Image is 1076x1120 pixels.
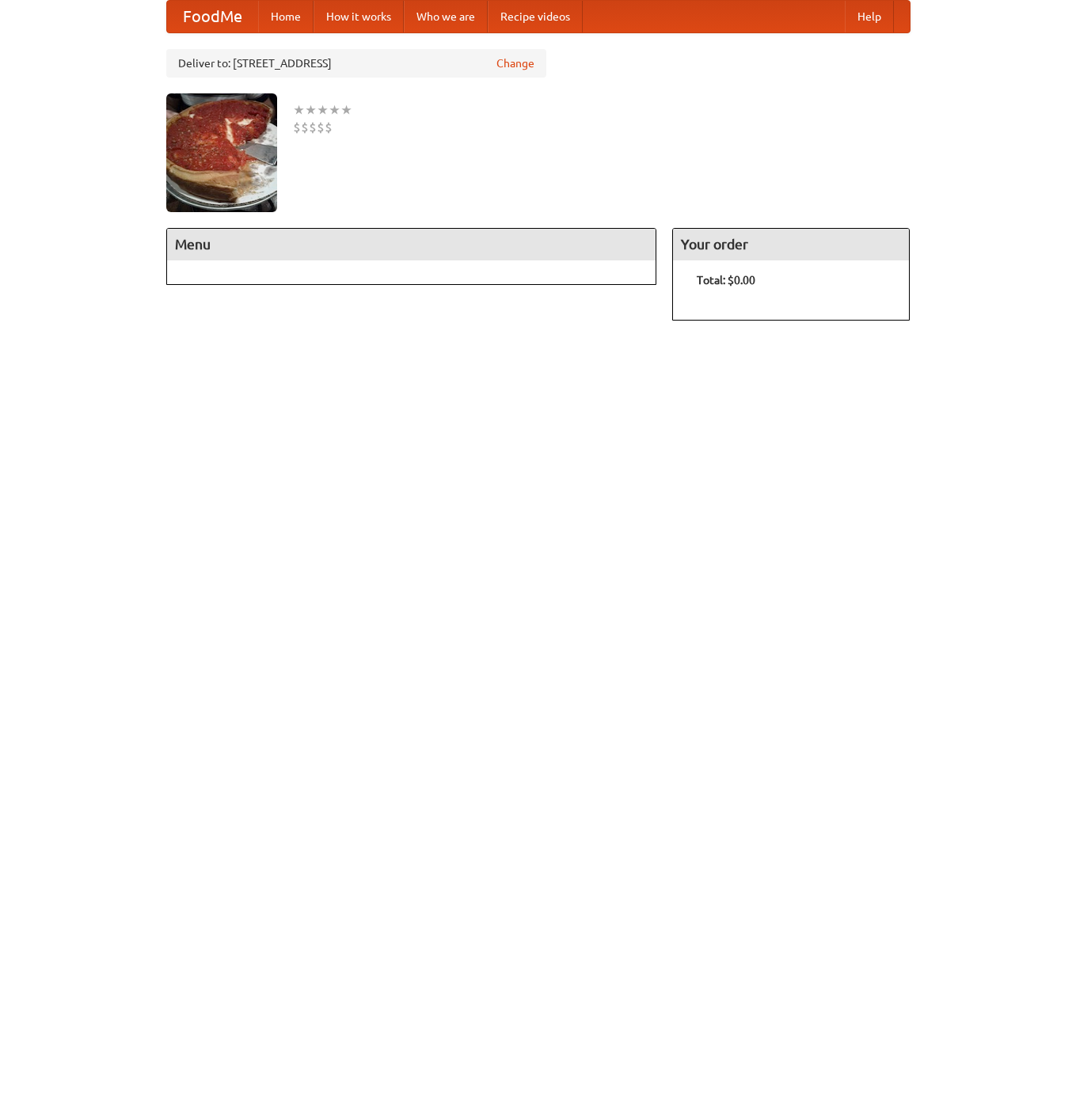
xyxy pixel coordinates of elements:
li: $ [309,119,317,136]
div: Deliver to: [STREET_ADDRESS] [166,49,546,78]
a: How it works [314,1,404,32]
a: Help [845,1,894,32]
h4: Your order [673,229,909,260]
h4: Menu [167,229,656,260]
li: ★ [293,101,305,119]
li: ★ [340,101,352,119]
li: ★ [305,101,317,119]
li: ★ [329,101,340,119]
li: $ [317,119,325,136]
b: Total: $0.00 [697,274,755,287]
a: Home [258,1,314,32]
a: Who we are [404,1,488,32]
a: FoodMe [167,1,258,32]
a: Recipe videos [488,1,583,32]
li: $ [293,119,301,136]
img: angular.jpg [166,93,277,212]
li: ★ [317,101,329,119]
a: Change [496,55,534,71]
li: $ [301,119,309,136]
li: $ [325,119,333,136]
